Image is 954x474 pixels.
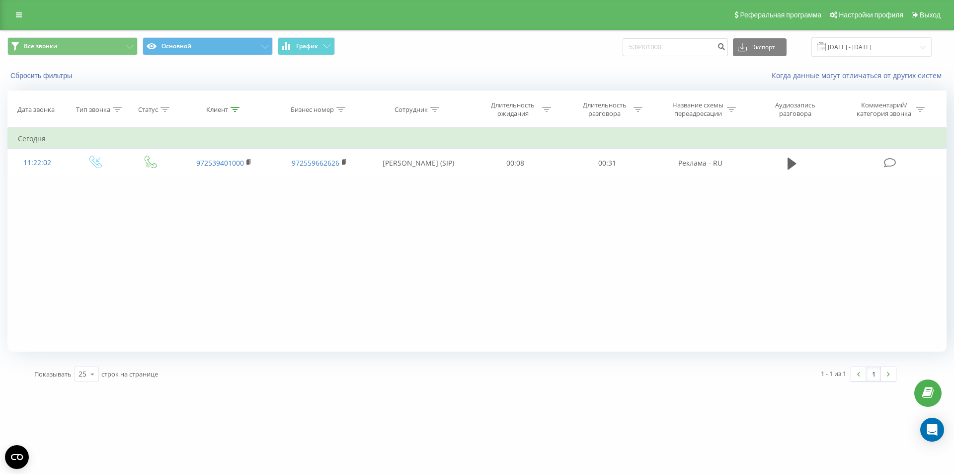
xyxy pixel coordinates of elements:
div: 11:22:02 [18,153,57,173]
span: строк на странице [101,370,158,379]
span: Реферальная программа [740,11,821,19]
td: Реклама - RU [653,149,748,178]
div: Длительность разговора [578,101,631,118]
span: Настройки профиля [839,11,903,19]
a: 972539401000 [196,158,244,168]
span: Все звонки [24,42,57,50]
div: Open Intercom Messenger [920,418,944,442]
div: Длительность ожидания [486,101,540,118]
div: Статус [138,105,158,114]
input: Поиск по номеру [623,38,728,56]
div: Аудиозапись разговора [763,101,828,118]
td: [PERSON_NAME] (SIP) [367,149,470,178]
a: 1 [866,367,881,381]
span: Выход [920,11,941,19]
div: 25 [79,369,86,379]
div: Бизнес номер [291,105,334,114]
span: График [296,43,318,50]
button: Сбросить фильтры [7,71,77,80]
a: 972559662626 [292,158,339,168]
button: График [278,37,335,55]
button: Экспорт [733,38,787,56]
a: Когда данные могут отличаться от других систем [772,71,947,80]
div: Комментарий/категория звонка [855,101,913,118]
div: Клиент [206,105,228,114]
div: Дата звонка [17,105,55,114]
div: 1 - 1 из 1 [821,369,846,379]
td: 00:08 [470,149,561,178]
div: Сотрудник [395,105,428,114]
button: Open CMP widget [5,445,29,469]
span: Показывать [34,370,72,379]
button: Все звонки [7,37,138,55]
button: Основной [143,37,273,55]
div: Тип звонка [76,105,110,114]
td: 00:31 [561,149,652,178]
div: Название схемы переадресации [671,101,724,118]
td: Сегодня [8,129,947,149]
